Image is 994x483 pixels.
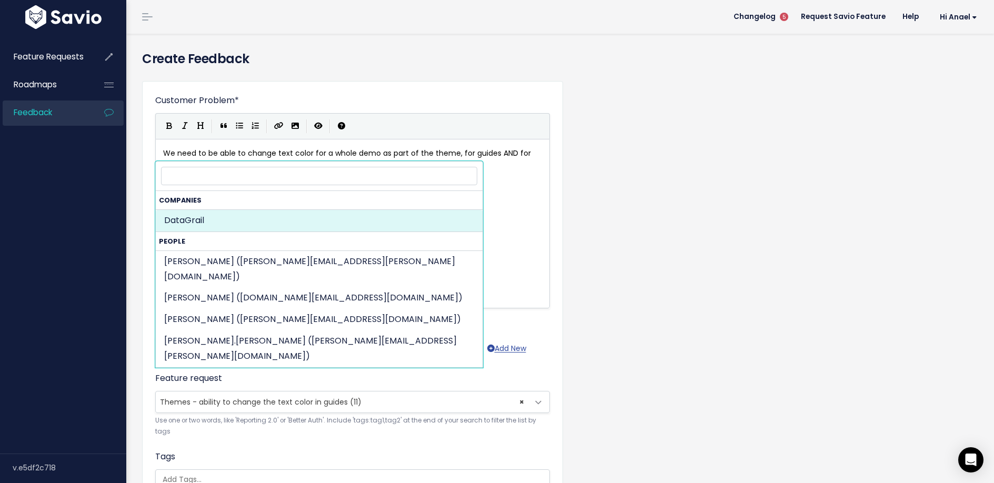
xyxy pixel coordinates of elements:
[3,73,87,97] a: Roadmaps
[927,9,986,25] a: Hi Anael
[163,148,533,172] span: We need to be able to change text color for a whole demo as part of the theme, for guides AND for...
[193,118,208,134] button: Heading
[160,397,362,407] span: Themes - ability to change the text color in guides (11)
[155,450,175,463] label: Tags
[164,255,455,283] span: [PERSON_NAME] ([PERSON_NAME][EMAIL_ADDRESS][PERSON_NAME][DOMAIN_NAME])
[164,313,461,325] span: [PERSON_NAME] ([PERSON_NAME][EMAIL_ADDRESS][DOMAIN_NAME])
[958,447,983,472] div: Open Intercom Messenger
[487,342,526,355] a: Add New
[287,118,303,134] button: Import an image
[270,118,287,134] button: Create Link
[14,107,52,118] span: Feedback
[23,5,104,29] img: logo-white.9d6f32f41409.svg
[780,13,788,21] span: 5
[266,119,267,133] i: |
[155,391,550,413] span: Themes - ability to change the text color in guides (11)
[14,79,57,90] span: Roadmaps
[161,118,177,134] button: Bold
[329,119,330,133] i: |
[142,49,978,68] h4: Create Feedback
[212,119,213,133] i: |
[334,118,349,134] button: Markdown Guide
[159,196,202,205] span: Companies
[247,118,263,134] button: Numbered List
[310,118,326,134] button: Toggle Preview
[155,415,550,438] small: Use one or two words, like 'Reporting 2.0' or 'Better Auth'. Include 'tags:tag1,tag2' at the end ...
[14,51,84,62] span: Feature Requests
[177,118,193,134] button: Italic
[894,9,927,25] a: Help
[519,391,524,412] span: ×
[13,454,126,481] div: v.e5df2c718
[155,94,239,107] label: Customer Problem
[792,9,894,25] a: Request Savio Feature
[164,335,457,362] span: [PERSON_NAME].[PERSON_NAME] ([PERSON_NAME][EMAIL_ADDRESS][PERSON_NAME][DOMAIN_NAME])
[156,191,483,232] li: Companies
[164,291,463,304] span: [PERSON_NAME] ([DOMAIN_NAME][EMAIL_ADDRESS][DOMAIN_NAME])
[3,100,87,125] a: Feedback
[156,232,483,367] li: People
[164,214,204,226] span: DataGrail
[155,372,222,385] label: Feature request
[216,118,232,134] button: Quote
[156,391,528,412] span: Themes - ability to change the text color in guides (11)
[940,13,977,21] span: Hi Anael
[159,237,185,246] span: People
[232,118,247,134] button: Generic List
[306,119,307,133] i: |
[734,13,776,21] span: Changelog
[3,45,87,69] a: Feature Requests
